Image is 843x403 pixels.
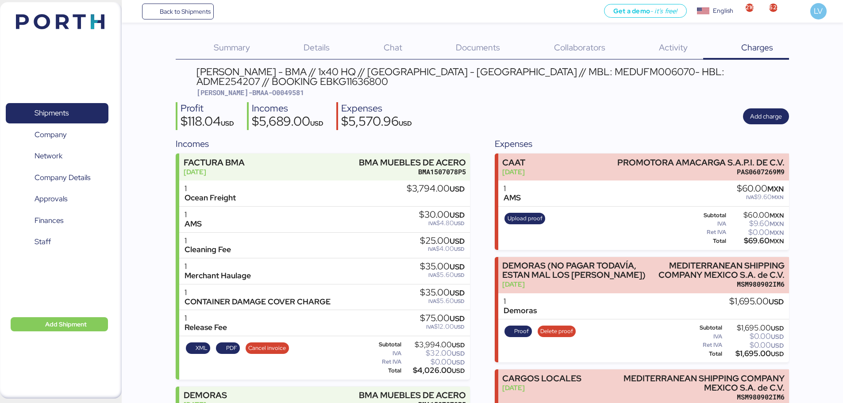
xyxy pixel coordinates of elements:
span: USD [454,323,465,330]
span: Approvals [35,192,67,205]
span: USD [452,358,465,366]
div: Incomes [176,137,470,150]
div: 1 [185,288,331,297]
div: Ocean Freight [185,193,236,203]
div: DEMORAS [184,391,227,400]
div: $3,794.00 [407,184,465,194]
div: $0.00 [724,342,784,349]
div: $69.60 [728,238,784,244]
div: PROMOTORA AMACARGA S.A.P.I. DE C.V. [617,158,785,167]
span: Upload proof [508,214,543,223]
div: FACTURA BMA [184,158,245,167]
div: $4.00 [420,246,465,252]
div: Demoras [504,306,537,315]
div: $32.00 [403,350,465,357]
span: USD [769,297,784,307]
div: MEDITERRANEAN SHIPPING COMPANY MEXICO S.A. de C.V. [615,374,785,392]
span: IVA [428,272,436,279]
div: $0.00 [724,333,784,340]
div: CAAT [502,158,525,167]
div: $4.80 [419,220,465,226]
div: Total [369,368,401,374]
div: $118.04 [181,115,234,130]
span: Documents [456,42,500,53]
span: USD [454,220,465,227]
div: 1 [185,262,251,271]
div: 1 [185,210,202,219]
span: IVA [746,194,754,201]
button: Upload proof [504,213,545,224]
span: USD [454,298,465,305]
div: Profit [181,102,234,115]
a: Finances [6,210,108,230]
div: $0.00 [728,229,784,236]
span: IVA [428,298,436,305]
div: $25.00 [420,236,465,246]
span: Charges [741,42,773,53]
span: USD [454,246,465,253]
span: PDF [226,343,237,353]
div: Ret IVA [369,359,401,365]
span: USD [452,341,465,349]
div: Total [688,351,722,357]
span: USD [452,349,465,357]
div: $9.60 [737,194,784,200]
span: USD [310,119,323,127]
div: $30.00 [419,210,465,220]
button: Cancel invoice [246,342,289,354]
span: Staff [35,235,51,248]
button: Menu [127,4,142,19]
span: USD [399,119,412,127]
span: USD [450,184,465,194]
div: MSM980902IM6 [655,280,785,289]
span: USD [221,119,234,127]
div: Merchant Haulage [185,271,251,280]
div: Subtotal [688,212,726,219]
span: Company [35,128,67,141]
div: Subtotal [369,342,401,348]
a: Company Details [6,167,108,188]
div: Incomes [252,102,323,115]
div: Cleaning Fee [185,245,231,254]
span: Activity [659,42,688,53]
div: $1,695.00 [729,297,784,307]
div: Release Fee [185,323,227,332]
div: 1 [185,314,227,323]
button: PDF [216,342,240,354]
span: MXN [770,237,784,245]
div: AMS [504,193,521,203]
span: Company Details [35,171,90,184]
div: Ret IVA [688,342,722,348]
span: Shipments [35,107,69,119]
div: CARGOS LOCALES [502,374,581,383]
div: PAS0607269M9 [617,167,785,177]
div: Total [688,238,726,244]
div: Expenses [341,102,412,115]
div: [DATE] [502,280,651,289]
span: USD [450,262,465,272]
div: $5,689.00 [252,115,323,130]
span: Cancel invoice [248,343,286,353]
span: Proof [514,326,529,336]
div: English [713,6,733,15]
div: $60.00 [728,212,784,219]
div: $1,695.00 [724,325,784,331]
span: USD [452,367,465,375]
span: [PERSON_NAME]-BMAA-O0049581 [196,88,304,97]
button: Delete proof [538,326,576,337]
div: BMA1507078P5 [359,167,466,177]
button: XML [186,342,211,354]
div: DEMORAS (NO PAGAR TODAVÍA, ESTAN MAL LOS [PERSON_NAME]) [502,261,651,280]
button: Add charge [743,108,789,124]
div: BMA MUEBLES DE ACERO [359,391,466,400]
span: USD [450,210,465,220]
span: Summary [214,42,250,53]
a: Approvals [6,189,108,209]
div: $60.00 [737,184,784,194]
a: Shipments [6,103,108,123]
div: CONTAINER DAMAGE COVER CHARGE [185,297,331,307]
span: MXN [770,229,784,237]
span: MXN [770,220,784,228]
div: [DATE] [502,167,525,177]
span: Add Shipment [45,319,87,330]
